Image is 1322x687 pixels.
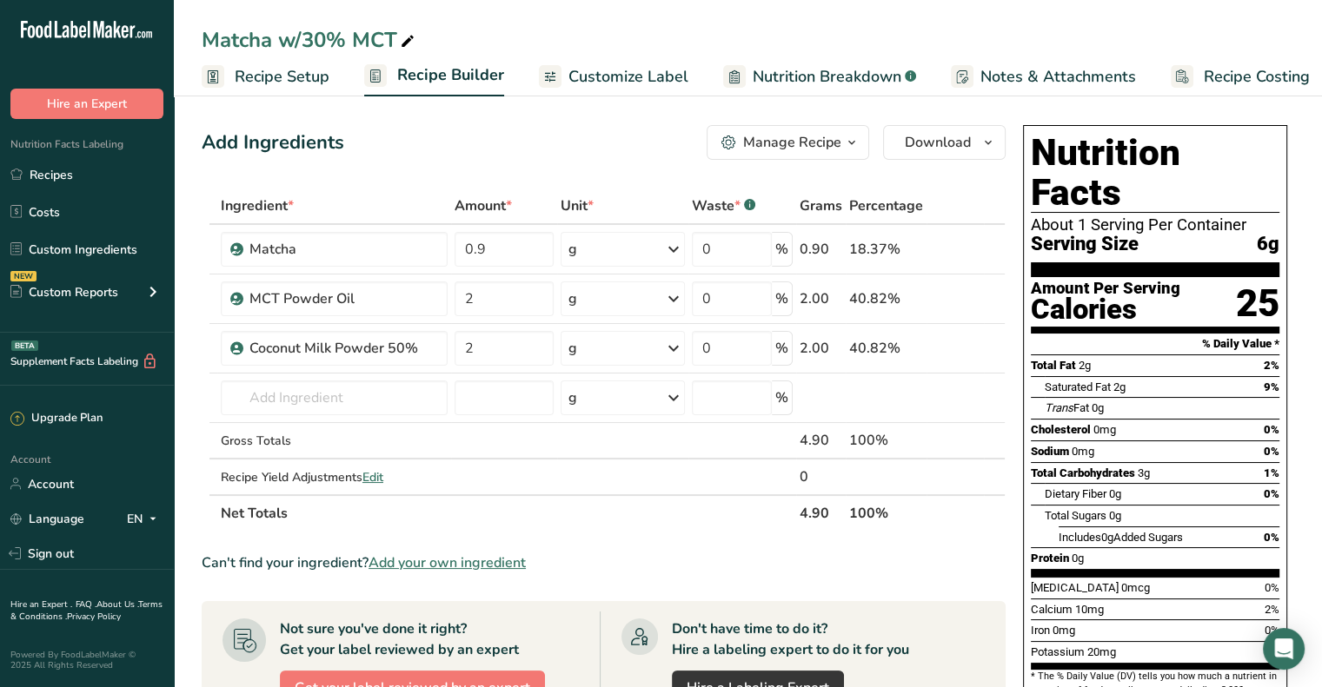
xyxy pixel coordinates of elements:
[202,24,418,56] div: Matcha w/30% MCT
[202,552,1006,573] div: Can't find your ingredient?
[568,65,688,89] span: Customize Label
[1045,380,1111,393] span: Saturated Fat
[10,89,163,119] button: Hire an Expert
[1031,645,1085,658] span: Potassium
[10,271,37,281] div: NEW
[905,132,971,153] span: Download
[11,340,38,351] div: BETA
[1031,216,1279,234] div: About 1 Serving Per Container
[1265,603,1279,616] span: 2%
[951,57,1136,96] a: Notes & Attachments
[800,288,842,309] div: 2.00
[1031,445,1069,458] span: Sodium
[202,57,329,96] a: Recipe Setup
[707,125,869,160] button: Manage Recipe
[1264,487,1279,500] span: 0%
[397,63,504,87] span: Recipe Builder
[1031,297,1180,322] div: Calories
[849,430,923,451] div: 100%
[1236,281,1279,327] div: 25
[455,195,512,216] span: Amount
[800,195,842,216] span: Grams
[364,56,504,97] a: Recipe Builder
[1031,624,1050,637] span: Iron
[1031,466,1135,479] span: Total Carbohydrates
[369,552,526,573] span: Add your own ingredient
[1072,445,1094,458] span: 0mg
[10,650,163,670] div: Powered By FoodLabelMaker © 2025 All Rights Reserved
[235,65,329,89] span: Recipe Setup
[362,469,383,486] span: Edit
[672,618,909,660] div: Don't have time to do it? Hire a labeling expert to do it for you
[568,239,577,260] div: g
[1059,531,1183,544] span: Includes Added Sugars
[1079,359,1091,372] span: 2g
[1093,423,1116,436] span: 0mg
[1045,401,1073,414] i: Trans
[692,195,755,216] div: Waste
[846,494,927,531] th: 100%
[1092,401,1104,414] span: 0g
[883,125,1006,160] button: Download
[980,65,1136,89] span: Notes & Attachments
[539,57,688,96] a: Customize Label
[1075,603,1104,616] span: 10mg
[10,504,84,534] a: Language
[10,598,163,623] a: Terms & Conditions .
[10,283,118,301] div: Custom Reports
[753,65,901,89] span: Nutrition Breakdown
[249,288,437,309] div: MCT Powder Oil
[1265,581,1279,594] span: 0%
[1031,334,1279,354] section: % Daily Value *
[849,288,923,309] div: 40.82%
[1204,65,1310,89] span: Recipe Costing
[1031,423,1091,436] span: Cholesterol
[800,338,842,359] div: 2.00
[1264,423,1279,436] span: 0%
[1257,234,1279,255] span: 6g
[1264,531,1279,544] span: 0%
[1171,57,1310,96] a: Recipe Costing
[1087,645,1116,658] span: 20mg
[849,195,923,216] span: Percentage
[1031,359,1076,372] span: Total Fat
[249,239,437,260] div: Matcha
[1109,487,1121,500] span: 0g
[280,618,519,660] div: Not sure you've done it right? Get your label reviewed by an expert
[1031,234,1139,255] span: Serving Size
[1045,401,1089,414] span: Fat
[10,410,103,427] div: Upgrade Plan
[67,611,121,623] a: Privacy Policy
[1031,552,1069,565] span: Protein
[1264,466,1279,479] span: 1%
[221,468,448,486] div: Recipe Yield Adjustments
[849,239,923,260] div: 18.37%
[800,466,842,487] div: 0
[221,380,448,415] input: Add Ingredient
[1031,603,1073,616] span: Calcium
[1138,466,1150,479] span: 3g
[800,239,842,260] div: 0.90
[1265,624,1279,637] span: 0%
[1264,359,1279,372] span: 2%
[1264,380,1279,393] span: 9%
[221,432,448,450] div: Gross Totals
[10,598,72,611] a: Hire an Expert .
[1053,624,1075,637] span: 0mg
[221,195,294,216] span: Ingredient
[743,132,841,153] div: Manage Recipe
[1031,581,1119,594] span: [MEDICAL_DATA]
[1263,628,1305,670] div: Open Intercom Messenger
[1109,509,1121,522] span: 0g
[1101,531,1113,544] span: 0g
[1121,581,1150,594] span: 0mcg
[849,338,923,359] div: 40.82%
[1031,281,1180,297] div: Amount Per Serving
[1031,133,1279,213] h1: Nutrition Facts
[568,288,577,309] div: g
[96,598,138,611] a: About Us .
[723,57,916,96] a: Nutrition Breakdown
[127,508,163,529] div: EN
[1264,445,1279,458] span: 0%
[568,387,577,408] div: g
